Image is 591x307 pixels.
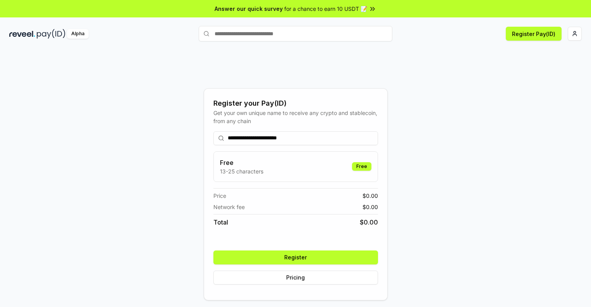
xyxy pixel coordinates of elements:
[213,250,378,264] button: Register
[213,109,378,125] div: Get your own unique name to receive any crypto and stablecoin, from any chain
[213,271,378,285] button: Pricing
[363,192,378,200] span: $ 0.00
[284,5,367,13] span: for a chance to earn 10 USDT 📝
[220,167,263,175] p: 13-25 characters
[9,29,35,39] img: reveel_dark
[213,192,226,200] span: Price
[360,218,378,227] span: $ 0.00
[363,203,378,211] span: $ 0.00
[67,29,89,39] div: Alpha
[213,218,228,227] span: Total
[352,162,371,171] div: Free
[213,98,378,109] div: Register your Pay(ID)
[220,158,263,167] h3: Free
[215,5,283,13] span: Answer our quick survey
[213,203,245,211] span: Network fee
[506,27,562,41] button: Register Pay(ID)
[37,29,65,39] img: pay_id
